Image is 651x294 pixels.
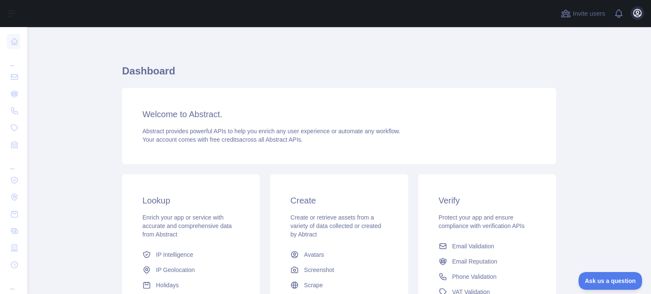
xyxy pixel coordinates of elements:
[452,257,498,266] span: Email Reputation
[290,195,387,206] h3: Create
[304,281,323,289] span: Scrape
[7,51,20,68] div: ...
[304,266,334,274] span: Screenshot
[142,136,303,143] span: Your account comes with across all Abstract APIs.
[156,250,193,259] span: IP Intelligence
[435,239,539,254] a: Email Validation
[7,154,20,171] div: ...
[573,9,605,19] span: Invite users
[559,7,607,20] button: Invite users
[435,254,539,269] a: Email Reputation
[142,214,232,238] span: Enrich your app or service with accurate and comprehensive data from Abstract
[156,266,195,274] span: IP Geolocation
[304,250,324,259] span: Avatars
[435,269,539,284] a: Phone Validation
[579,272,643,290] iframe: Toggle Customer Support
[156,281,179,289] span: Holidays
[287,247,391,262] a: Avatars
[290,214,381,238] span: Create or retrieve assets from a variety of data collected or created by Abtract
[287,278,391,293] a: Scrape
[452,272,497,281] span: Phone Validation
[210,136,239,143] span: free credits
[287,262,391,278] a: Screenshot
[139,278,243,293] a: Holidays
[122,64,556,85] h1: Dashboard
[139,247,243,262] a: IP Intelligence
[139,262,243,278] a: IP Geolocation
[452,242,494,250] span: Email Validation
[142,128,401,135] span: Abstract provides powerful APIs to help you enrich any user experience or automate any workflow.
[142,108,536,120] h3: Welcome to Abstract.
[439,214,525,229] span: Protect your app and ensure compliance with verification APIs
[7,274,20,291] div: ...
[439,195,536,206] h3: Verify
[142,195,239,206] h3: Lookup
